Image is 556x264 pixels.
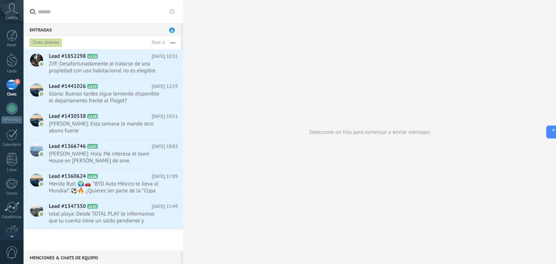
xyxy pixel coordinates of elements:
div: Leads [1,69,22,74]
span: Cuenta [6,16,18,20]
span: Lead #1347350 [49,203,86,210]
span: A110 [87,54,98,59]
span: [DATE] 17:09 [152,173,178,180]
span: A106 [87,174,98,179]
div: Menciones & Chats de equipo [24,251,181,264]
span: 6 [14,79,20,85]
span: Lead #1441026 [49,83,86,90]
div: Correo [1,191,22,196]
img: com.amocrm.amocrmwa.svg [39,91,44,97]
span: Ziff: Desafortunadamente al tratarse de una propiedad con uso habitacional no es elegible para ad... [49,60,164,74]
a: Lead #1347350 A105 [DATE] 15:49 total playa: Desde TOTAL PLAY te informamos que tu cuenta tiene u... [24,199,183,229]
div: Chats [1,92,22,97]
img: com.amocrm.amocrmwa.svg [39,152,44,157]
span: A109 [87,84,98,89]
div: Calendario [1,142,22,147]
a: Lead #1366746 A107 [DATE] 18:03 [PERSON_NAME]: Hola. Me interesa el town House en [PERSON_NAME] d... [24,139,183,169]
div: Listas [1,168,22,173]
div: Estadísticas [1,215,22,220]
span: [DATE] 15:49 [152,203,178,210]
img: com.amocrm.amocrmwa.svg [39,182,44,187]
div: Chats abiertos [30,38,62,47]
div: Panel [1,43,22,48]
span: Gloria: Buenas tardes sigue teniendo disponible el departamento frente al Piaget? [49,90,164,104]
div: Entradas [24,23,181,36]
span: Lead #1360624 [49,173,86,180]
span: [PERSON_NAME]: Hola. Me interesa el town House en [PERSON_NAME] de ame [49,150,164,164]
img: com.amocrm.amocrmwa.svg [39,212,44,217]
a: Lead #1430538 A108 [DATE] 10:51 [PERSON_NAME]: Esta semana le mando otro abono fuerte [24,109,183,139]
a: Lead #1360624 A106 [DATE] 17:09 Merida Byd: 🌍🚗 *BYD Auto México te lleva al Mundial* ⚽🔥 ¿Quieres ... [24,169,183,199]
a: Lead #1441026 A109 [DATE] 12:19 Gloria: Buenas tardes sigue teniendo disponible el departamento f... [24,79,183,109]
span: [DATE] 10:31 [152,53,178,60]
div: WhatsApp [1,116,22,123]
button: Más [165,36,181,49]
span: A107 [87,144,98,149]
span: 6 [169,27,175,33]
span: Merida Byd: 🌍🚗 *BYD Auto México te lleva al Mundial* ⚽🔥 ¿Quieres ser parte de la *Copa Mundial de... [49,180,164,194]
div: Total: 6 [149,39,165,46]
a: Lead #1852298 A110 [DATE] 10:31 Ziff: Desafortunadamente al tratarse de una propiedad con uso hab... [24,49,183,79]
span: A108 [87,114,98,119]
span: [DATE] 10:51 [152,113,178,120]
img: com.amocrm.amocrmwa.svg [39,61,44,67]
span: [PERSON_NAME]: Esta semana le mando otro abono fuerte [49,120,164,134]
span: [DATE] 12:19 [152,83,178,90]
span: [DATE] 18:03 [152,143,178,150]
span: Lead #1430538 [49,113,86,120]
span: Lead #1852298 [49,53,86,60]
img: com.amocrm.amocrmwa.svg [39,122,44,127]
span: A105 [87,204,98,209]
span: total playa: Desde TOTAL PLAY te informamos que tu cuenta tiene un saldo pendiente y podemos baja... [49,210,164,224]
span: Lead #1366746 [49,143,86,150]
